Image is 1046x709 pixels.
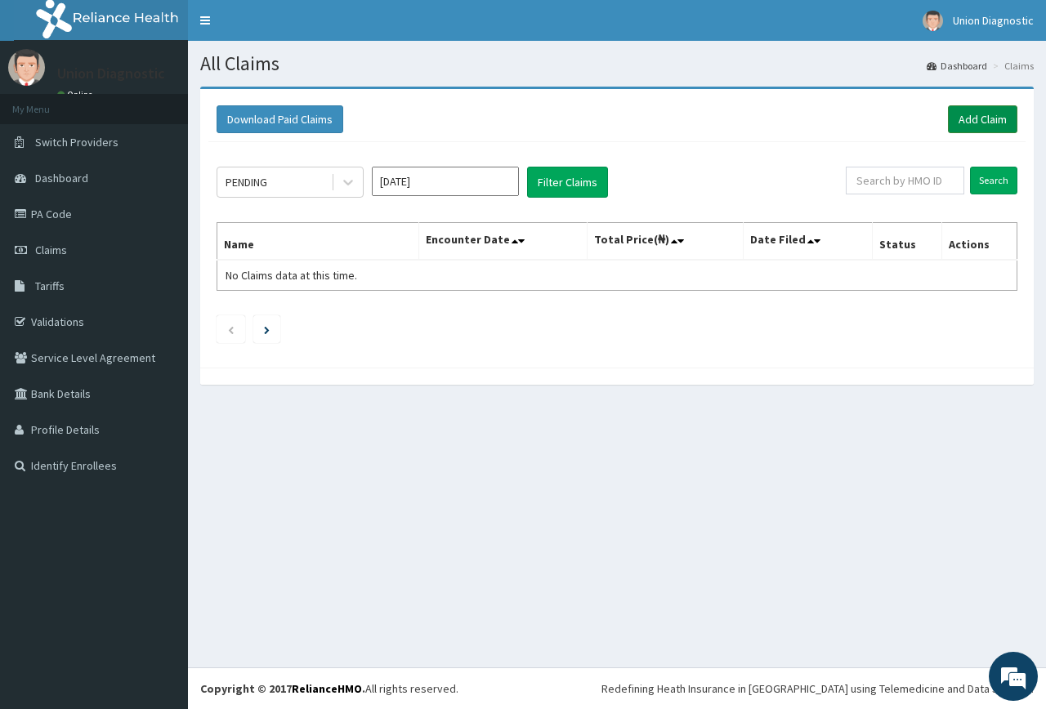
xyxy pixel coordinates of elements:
a: Dashboard [927,59,987,73]
strong: Copyright © 2017 . [200,681,365,696]
th: Actions [941,223,1017,261]
span: No Claims data at this time. [226,268,357,283]
input: Search by HMO ID [846,167,964,194]
th: Total Price(₦) [587,223,743,261]
button: Download Paid Claims [217,105,343,133]
span: Claims [35,243,67,257]
div: Redefining Heath Insurance in [GEOGRAPHIC_DATA] using Telemedicine and Data Science! [601,680,1034,697]
span: Switch Providers [35,135,118,149]
th: Encounter Date [418,223,587,261]
span: We're online! [95,206,226,371]
li: Claims [989,59,1034,73]
a: RelianceHMO [292,681,362,696]
div: Minimize live chat window [268,8,307,47]
th: Status [872,223,941,261]
img: User Image [8,49,45,86]
span: Tariffs [35,279,65,293]
a: Add Claim [948,105,1017,133]
input: Search [970,167,1017,194]
img: d_794563401_company_1708531726252_794563401 [30,82,66,123]
a: Online [57,89,96,100]
div: Chat with us now [85,91,275,113]
a: Previous page [227,322,235,337]
img: User Image [923,11,943,31]
th: Date Filed [743,223,872,261]
button: Filter Claims [527,167,608,198]
span: Union Diagnostic [953,13,1034,28]
input: Select Month and Year [372,167,519,196]
p: Union Diagnostic [57,66,165,81]
div: PENDING [226,174,267,190]
footer: All rights reserved. [188,667,1046,709]
a: Next page [264,322,270,337]
textarea: Type your message and hit 'Enter' [8,446,311,503]
th: Name [217,223,419,261]
span: Dashboard [35,171,88,185]
h1: All Claims [200,53,1034,74]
